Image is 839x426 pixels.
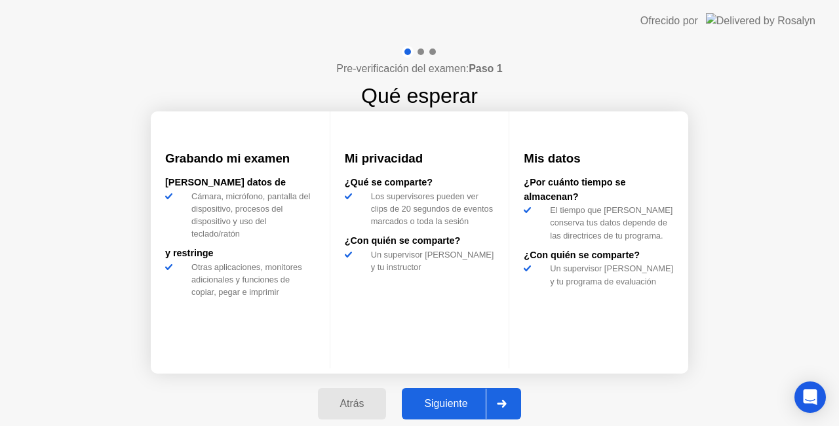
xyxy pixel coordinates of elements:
div: Un supervisor [PERSON_NAME] y tu programa de evaluación [545,262,674,287]
div: [PERSON_NAME] datos de [165,176,315,190]
h4: Pre-verificación del examen: [336,61,502,77]
div: Un supervisor [PERSON_NAME] y tu instructor [366,248,495,273]
div: ¿Con quién se comparte? [345,234,495,248]
div: El tiempo que [PERSON_NAME] conserva tus datos depende de las directrices de tu programa. [545,204,674,242]
div: Cámara, micrófono, pantalla del dispositivo, procesos del dispositivo y uso del teclado/ratón [186,190,315,241]
button: Atrás [318,388,387,419]
div: Otras aplicaciones, monitores adicionales y funciones de copiar, pegar e imprimir [186,261,315,299]
div: Atrás [322,398,383,410]
div: y restringe [165,246,315,261]
b: Paso 1 [469,63,503,74]
div: ¿Qué se comparte? [345,176,495,190]
h1: Qué esperar [361,80,478,111]
div: Siguiente [406,398,486,410]
h3: Mi privacidad [345,149,495,168]
div: ¿Por cuánto tiempo se almacenan? [524,176,674,204]
img: Delivered by Rosalyn [706,13,815,28]
div: Ofrecido por [640,13,698,29]
button: Siguiente [402,388,521,419]
div: Los supervisores pueden ver clips de 20 segundos de eventos marcados o toda la sesión [366,190,495,228]
div: Open Intercom Messenger [794,381,826,413]
h3: Mis datos [524,149,674,168]
div: ¿Con quién se comparte? [524,248,674,263]
h3: Grabando mi examen [165,149,315,168]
